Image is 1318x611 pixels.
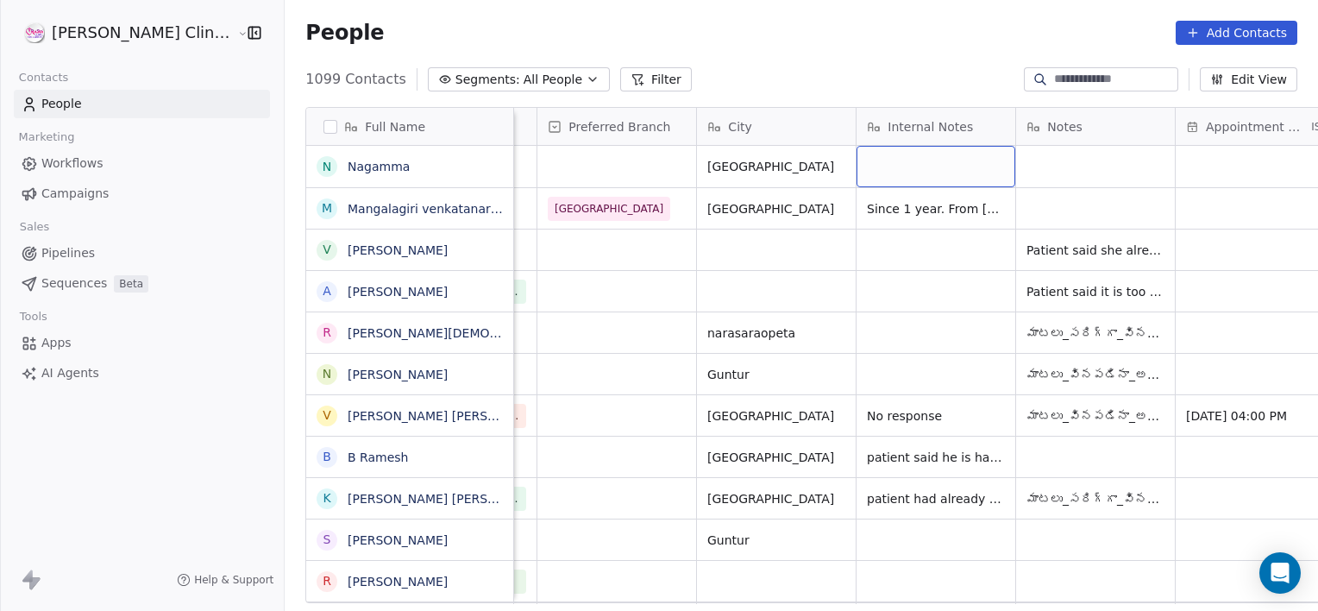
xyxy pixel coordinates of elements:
[1206,118,1308,135] span: Appointment Date
[1026,324,1164,342] span: మాటలు_సరిగ్గా_వినపడటంలేదు, వాడటంలేదు
[41,95,82,113] span: People
[348,202,528,216] a: Mangalagiri venkatanarayana
[14,149,270,178] a: Workflows
[728,118,751,135] span: City
[323,282,332,300] div: A
[11,65,76,91] span: Contacts
[14,359,270,387] a: AI Agents
[323,448,332,466] div: B
[1026,283,1164,300] span: Patient said it is too long for him to visit so he is planning to visit in between 23rd to 25th f...
[867,449,1005,466] span: patient said he is having lightly spinning and he will get back to [GEOGRAPHIC_DATA] after discus...
[707,324,845,342] span: narasaraopeta
[323,365,331,383] div: N
[1026,242,1164,259] span: Patient said she already visited [GEOGRAPHIC_DATA] clinic and felt no improvement so she consulte...
[323,572,331,590] div: R
[1026,490,1164,507] span: మాటలు_సరిగ్గా_వినపడటంలేదు, అవును,_కానీ_సరిగ్గా_పనిచేయడంలేదు
[21,18,225,47] button: [PERSON_NAME] Clinic External
[12,304,54,330] span: Tools
[555,200,663,217] span: [GEOGRAPHIC_DATA]
[194,573,273,587] span: Help & Support
[305,69,405,90] span: 1099 Contacts
[1200,67,1297,91] button: Edit View
[707,490,845,507] span: [GEOGRAPHIC_DATA]
[41,334,72,352] span: Apps
[888,118,973,135] span: Internal Notes
[707,366,845,383] span: Guntur
[348,326,585,340] a: [PERSON_NAME][DEMOGRAPHIC_DATA]
[707,449,845,466] span: [GEOGRAPHIC_DATA]
[12,214,57,240] span: Sales
[1176,21,1297,45] button: Add Contacts
[620,67,692,91] button: Filter
[455,71,520,89] span: Segments:
[524,71,582,89] span: All People
[348,243,448,257] a: [PERSON_NAME]
[697,108,856,145] div: City
[306,146,514,604] div: grid
[323,241,332,259] div: V
[11,124,82,150] span: Marketing
[857,108,1015,145] div: Internal Notes
[348,575,448,589] a: [PERSON_NAME]
[24,22,45,43] img: RASYA-Clinic%20Circle%20icon%20Transparent.png
[323,531,331,549] div: S
[707,532,845,549] span: Guntur
[1047,118,1082,135] span: Notes
[1026,407,1164,425] span: మాటలు_వినపడినా_అర్థం_కావడంలేదు, అవును
[41,244,95,262] span: Pipelines
[14,180,270,208] a: Campaigns
[323,489,331,507] div: K
[348,450,408,464] a: B Ramesh
[306,108,513,145] div: Full Name
[41,364,99,382] span: AI Agents
[14,239,270,268] a: Pipelines
[323,406,332,425] div: V
[707,407,845,425] span: [GEOGRAPHIC_DATA]
[348,533,448,547] a: [PERSON_NAME]
[322,199,332,217] div: M
[867,200,1005,217] span: Since 1 year. From [GEOGRAPHIC_DATA], [GEOGRAPHIC_DATA]. Consulted earlier, used medication, no r...
[41,185,109,203] span: Campaigns
[1016,108,1175,145] div: Notes
[1026,366,1164,383] span: మాటలు_వినపడినా_అర్థం_కావడంలేదు, వాడటంలేదు
[14,269,270,298] a: SequencesBeta
[305,20,384,46] span: People
[707,158,845,175] span: [GEOGRAPHIC_DATA]
[14,329,270,357] a: Apps
[41,154,104,173] span: Workflows
[14,90,270,118] a: People
[348,285,448,299] a: [PERSON_NAME]
[348,368,448,381] a: [PERSON_NAME]
[41,274,107,293] span: Sequences
[867,407,1005,425] span: No response
[867,490,1005,507] span: patient had already using hearing aid from past 2 years but it is not working properly he want to...
[348,492,552,506] a: [PERSON_NAME] [PERSON_NAME]
[323,324,331,342] div: R
[177,573,273,587] a: Help & Support
[348,160,410,173] a: Nagamma
[537,108,696,145] div: Preferred Branch
[114,275,148,293] span: Beta
[323,158,331,176] div: N
[52,22,233,44] span: [PERSON_NAME] Clinic External
[707,200,845,217] span: [GEOGRAPHIC_DATA]
[365,118,425,135] span: Full Name
[1259,552,1301,594] div: Open Intercom Messenger
[568,118,670,135] span: Preferred Branch
[348,409,552,423] a: [PERSON_NAME] [PERSON_NAME]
